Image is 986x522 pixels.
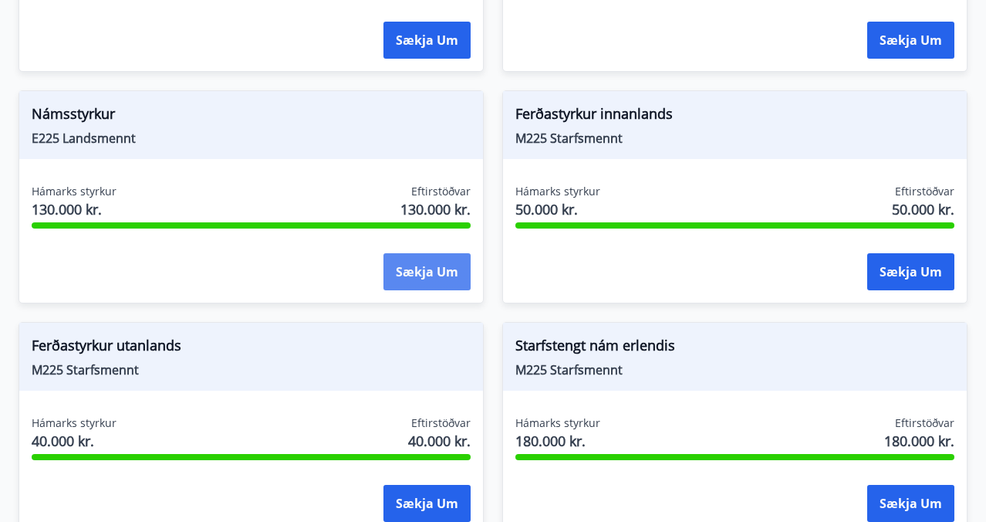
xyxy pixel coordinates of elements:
span: Hámarks styrkur [32,415,116,431]
span: Ferðastyrkur utanlands [32,335,471,361]
span: M225 Starfsmennt [515,130,954,147]
span: 40.000 kr. [32,431,116,451]
span: Eftirstöðvar [895,415,954,431]
span: 180.000 kr. [884,431,954,451]
span: 130.000 kr. [400,199,471,219]
span: Eftirstöðvar [895,184,954,199]
button: Sækja um [383,22,471,59]
span: Hámarks styrkur [515,415,600,431]
span: Eftirstöðvar [411,184,471,199]
span: 40.000 kr. [408,431,471,451]
span: 130.000 kr. [32,199,116,219]
button: Sækja um [867,22,954,59]
button: Sækja um [383,485,471,522]
span: Hámarks styrkur [515,184,600,199]
span: M225 Starfsmennt [32,361,471,378]
span: Eftirstöðvar [411,415,471,431]
span: 50.000 kr. [515,199,600,219]
span: Námsstyrkur [32,103,471,130]
span: 50.000 kr. [892,199,954,219]
span: E225 Landsmennt [32,130,471,147]
span: Starfstengt nám erlendis [515,335,954,361]
span: M225 Starfsmennt [515,361,954,378]
button: Sækja um [383,253,471,290]
span: 180.000 kr. [515,431,600,451]
span: Hámarks styrkur [32,184,116,199]
span: Ferðastyrkur innanlands [515,103,954,130]
button: Sækja um [867,485,954,522]
button: Sækja um [867,253,954,290]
